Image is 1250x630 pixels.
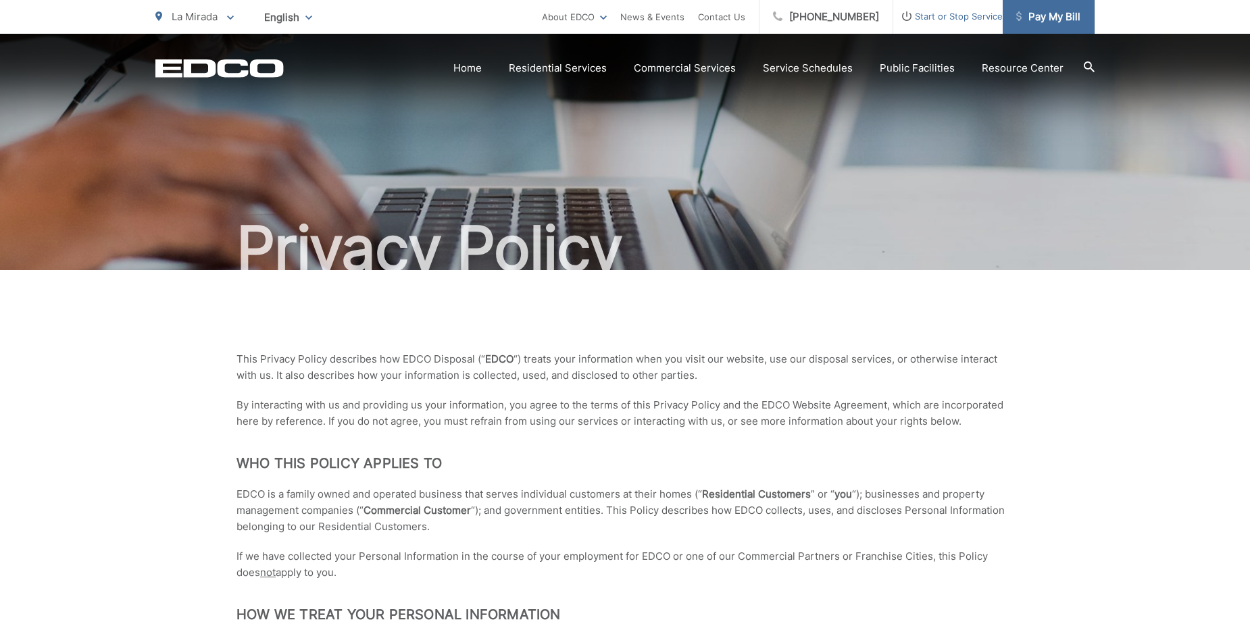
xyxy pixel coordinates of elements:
h1: Privacy Policy [155,215,1095,282]
strong: EDCO [485,352,514,365]
span: Pay My Bill [1016,9,1080,25]
p: By interacting with us and providing us your information, you agree to the terms of this Privacy ... [236,397,1014,429]
a: EDCD logo. Return to the homepage. [155,59,284,78]
strong: Commercial Customer [364,504,471,517]
h2: How We Treat Your Personal Information [236,606,1014,623]
span: not [260,566,276,579]
p: If we have collected your Personal Information in the course of your employment for EDCO or one o... [236,548,1014,581]
a: Resource Center [982,60,1064,76]
a: Residential Services [509,60,607,76]
a: Service Schedules [763,60,853,76]
p: EDCO is a family owned and operated business that serves individual customers at their homes (“ ”... [236,486,1014,535]
a: Public Facilities [880,60,955,76]
span: La Mirada [172,10,218,23]
a: Contact Us [698,9,745,25]
h2: Who This Policy Applies To [236,455,1014,471]
strong: you [834,488,852,500]
strong: Residential Customers [702,488,811,500]
p: This Privacy Policy describes how EDCO Disposal (“ “) treats your information when you visit our ... [236,351,1014,384]
span: English [254,5,322,29]
a: Home [453,60,482,76]
a: About EDCO [542,9,607,25]
a: News & Events [620,9,684,25]
a: Commercial Services [634,60,736,76]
